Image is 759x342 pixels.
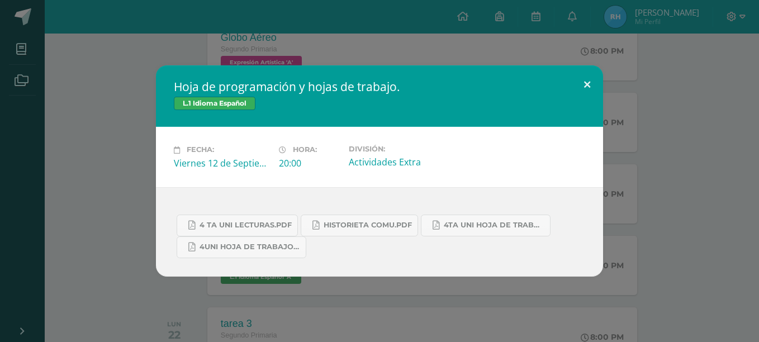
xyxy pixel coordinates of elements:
[444,221,544,230] span: 4ta uni hoja de trabajo comu.pdf
[571,65,603,103] button: Close (Esc)
[349,145,445,153] label: División:
[174,79,585,94] h2: Hoja de programación y hojas de trabajo.
[177,236,306,258] a: 4UNI hoja de trabajo COMU.pdf
[174,157,270,169] div: Viernes 12 de Septiembre
[349,156,445,168] div: Actividades Extra
[187,146,214,154] span: Fecha:
[421,215,551,236] a: 4ta uni hoja de trabajo comu.pdf
[301,215,418,236] a: historieta comu.pdf
[174,97,255,110] span: L.1 Idioma Español
[177,215,298,236] a: 4 ta uni lecturas.pdf
[200,221,292,230] span: 4 ta uni lecturas.pdf
[324,221,412,230] span: historieta comu.pdf
[279,157,340,169] div: 20:00
[200,243,300,251] span: 4UNI hoja de trabajo COMU.pdf
[293,146,317,154] span: Hora:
